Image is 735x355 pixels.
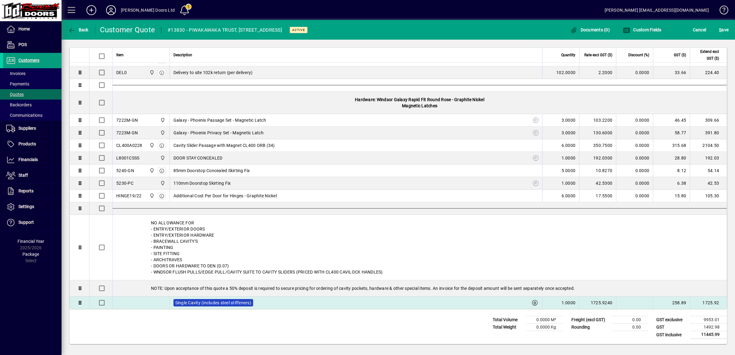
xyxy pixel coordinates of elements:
[18,157,38,162] span: Financials
[616,66,653,79] td: 0.0000
[568,24,611,35] button: Documents (0)
[3,215,62,230] a: Support
[3,199,62,215] a: Settings
[159,155,166,161] span: Bennett Doors Ltd
[3,152,62,168] a: Financials
[3,168,62,183] a: Staff
[148,69,155,76] span: Bennett Doors Ltd
[616,127,653,139] td: 0.0000
[81,5,101,16] button: Add
[173,193,277,199] span: Additional Cost Per Door for Hinges - Graphite Nickel
[490,316,526,324] td: Total Volume
[653,297,690,309] td: 258.89
[562,130,576,136] span: 3.0000
[6,113,42,118] span: Communications
[168,25,282,35] div: #13830 - PIWAKAWAKA TRUST, [STREET_ADDRESS]
[616,177,653,190] td: 0.0000
[159,180,166,187] span: Bennett Doors Ltd
[583,117,612,123] div: 103.2200
[173,168,250,174] span: 85mm Doorstop Concealed Skirting Fix
[584,52,612,58] span: Rate excl GST ($)
[583,193,612,199] div: 17.5500
[583,130,612,136] div: 130.6000
[173,69,253,76] span: Delivery to site 102k return (per delivery)
[719,27,721,32] span: S
[570,27,610,32] span: Documents (0)
[3,68,62,79] a: Invoices
[653,139,690,152] td: 315.68
[116,142,142,148] div: CL400A0228
[561,52,575,58] span: Quantity
[490,324,526,331] td: Total Weight
[62,24,95,35] app-page-header-button: Back
[690,164,727,177] td: 54.14
[690,297,727,309] td: 1725.92
[562,180,576,186] span: 1.0000
[68,27,89,32] span: Back
[628,52,649,58] span: Discount (%)
[562,300,576,306] span: 1.0000
[719,25,729,35] span: ave
[113,280,727,296] div: NOTE: Upon acceptance of this quote a 50% deposit is required to secure pricing for ordering of c...
[3,100,62,110] a: Backorders
[173,142,275,148] span: Cavity Slider Passage with Magnet CL400 ORB (34)
[18,42,27,47] span: POS
[556,69,575,76] span: 102.0000
[121,5,175,15] div: [PERSON_NAME] Doors Ltd
[116,180,133,186] div: 5230-PC
[611,324,648,331] td: 0.00
[173,52,192,58] span: Description
[18,239,44,244] span: Financial Year
[690,127,727,139] td: 391.80
[100,25,155,35] div: Customer Quote
[173,117,266,123] span: Galaxy - Phoenix Passage Set - Magnetic Latch
[6,71,26,76] span: Invoices
[22,252,39,257] span: Package
[526,316,563,324] td: 0.0000 M³
[116,69,127,76] div: DEL0
[148,192,155,199] span: Bennett Doors Ltd
[616,190,653,202] td: 0.0000
[583,69,612,76] div: 2.2000
[6,92,24,97] span: Quotes
[6,81,29,86] span: Payments
[616,114,653,127] td: 0.0000
[653,152,690,164] td: 28.80
[148,167,155,174] span: Bennett Doors Ltd
[3,37,62,53] a: POS
[621,24,663,35] button: Custom Fields
[562,155,576,161] span: 1.0000
[653,190,690,202] td: 15.80
[101,5,121,16] button: Profile
[583,300,612,306] div: 1725.9240
[116,117,138,123] div: 7222M-GN
[568,316,611,324] td: Freight (excl GST)
[690,66,727,79] td: 224.40
[717,24,730,35] button: Save
[113,215,727,280] div: NO ALLOWANCE FOR - ENTRY/EXTERIOR DOORS - ENTRY/EXTERIOR HARDWARE - BRACEWALL CAVITY'S - PAINTING...
[159,129,166,136] span: Bennett Doors Ltd
[66,24,90,35] button: Back
[694,48,719,62] span: Extend excl GST ($)
[583,180,612,186] div: 42.5300
[116,52,124,58] span: Item
[653,316,690,324] td: GST exclusive
[690,324,727,331] td: 1492.98
[3,136,62,152] a: Products
[690,139,727,152] td: 2104.50
[173,299,253,306] label: Single Cavity (includes steel stiffeners)
[653,66,690,79] td: 33.66
[18,204,34,209] span: Settings
[18,126,36,131] span: Suppliers
[605,5,709,15] div: [PERSON_NAME] [EMAIL_ADDRESS][DOMAIN_NAME]
[6,102,32,107] span: Backorders
[715,1,727,21] a: Knowledge Base
[653,324,690,331] td: GST
[3,89,62,100] a: Quotes
[116,130,138,136] div: 7223M-GN
[526,324,563,331] td: 0.0000 Kg
[562,117,576,123] span: 3.0000
[18,173,28,178] span: Staff
[3,183,62,199] a: Reports
[173,180,231,186] span: 110mm Doorstop Skirting Fix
